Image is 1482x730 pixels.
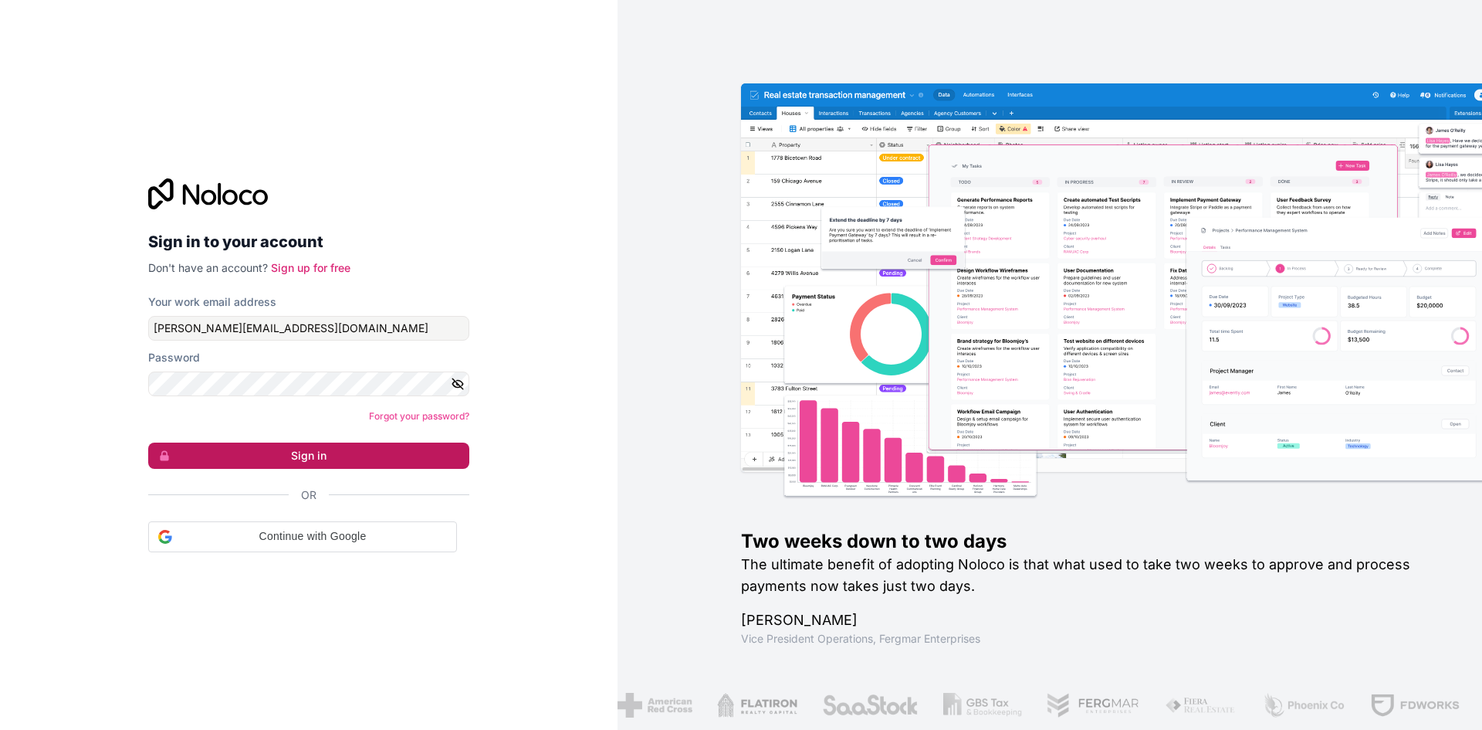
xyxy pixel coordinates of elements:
label: Password [148,350,200,365]
h1: Vice President Operations , Fergmar Enterprises [741,631,1433,647]
img: /assets/gbstax-C-GtDUiK.png [911,693,990,718]
input: Email address [148,316,469,341]
span: Don't have an account? [148,261,268,274]
h2: Sign in to your account [148,228,469,256]
h1: Two weeks down to two days [741,529,1433,554]
img: /assets/fergmar-CudnrXN5.png [1014,693,1108,718]
div: Continue with Google [148,521,457,552]
img: /assets/fiera-fwj2N5v4.png [1132,693,1205,718]
img: /assets/american-red-cross-BAupjrZR.png [585,693,660,718]
span: Continue with Google [178,528,447,545]
img: /assets/flatiron-C8eUkumj.png [685,693,765,718]
button: Sign in [148,443,469,469]
img: /assets/saastock-C6Zbiodz.png [790,693,887,718]
h2: The ultimate benefit of adopting Noloco is that what used to take two weeks to approve and proces... [741,554,1433,597]
a: Forgot your password? [369,410,469,422]
img: /assets/fdworks-Bi04fVtw.png [1338,693,1428,718]
a: Sign up for free [271,261,350,274]
input: Password [148,372,469,396]
span: Or [301,487,316,503]
img: /assets/phoenix-BREaitsQ.png [1230,693,1313,718]
h1: [PERSON_NAME] [741,609,1433,631]
label: Your work email address [148,294,276,310]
